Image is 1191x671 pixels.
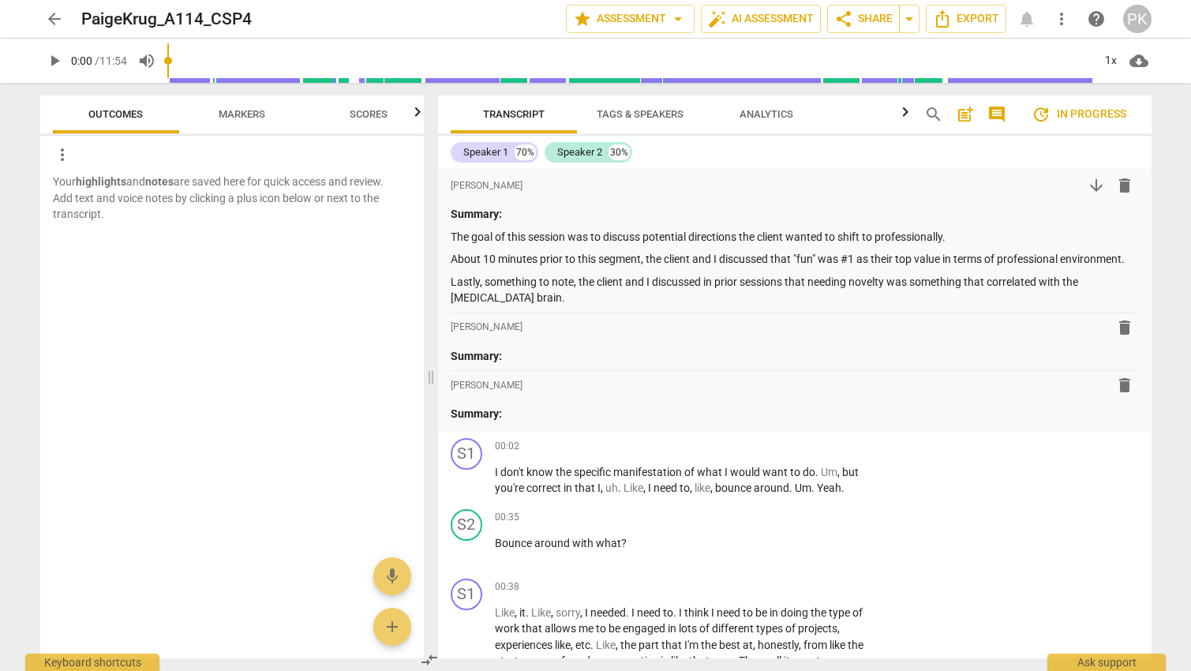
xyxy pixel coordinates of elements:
span: . [526,606,531,619]
span: know [526,466,556,478]
span: specific [574,466,613,478]
span: Markers [219,108,265,120]
span: like [555,639,571,651]
span: , [551,606,556,619]
span: it [784,654,792,667]
a: Help [1082,5,1110,33]
span: what [697,466,725,478]
span: [PERSON_NAME] [451,379,522,392]
span: ? [621,537,627,549]
span: one [829,654,847,667]
span: honestly [758,639,799,651]
div: Keyboard shortcuts [25,654,159,671]
button: Add summary [953,102,978,127]
span: play_arrow [45,51,64,70]
div: Change speaker [451,438,482,470]
span: that [575,482,597,494]
span: be [609,622,623,635]
span: even [536,654,561,667]
span: want [762,466,790,478]
span: Tags & Speakers [597,108,684,120]
span: best [719,639,743,651]
span: zero [712,654,733,667]
span: [PERSON_NAME] [451,321,522,334]
span: to [790,466,803,478]
span: of [785,622,798,635]
span: need [717,606,743,619]
span: , [616,639,620,651]
span: around [534,537,572,549]
span: more_vert [53,145,72,164]
span: . [847,654,850,667]
span: like [830,639,848,651]
span: Export [933,9,999,28]
span: the [556,466,574,478]
span: you're [495,482,526,494]
span: don't [500,466,526,478]
span: update [1032,105,1051,124]
span: types [756,622,785,635]
span: what [596,537,621,549]
span: 00:02 [495,440,519,453]
button: Volume [133,47,161,75]
button: Show/Hide comments [984,102,1009,127]
button: Add outcome [373,608,411,646]
div: Ask support [1047,654,1166,671]
span: bounce [715,482,754,494]
span: that [522,622,545,635]
span: . [811,482,817,494]
span: , [580,606,585,619]
span: Outcomes [88,108,143,120]
span: Filler word [596,639,616,651]
span: . [815,466,821,478]
span: Bounce [495,537,534,549]
span: be [755,606,770,619]
span: needed [590,606,626,619]
span: comment [987,105,1006,124]
span: . [618,482,624,494]
span: 00:35 [495,511,519,524]
span: . [789,482,795,494]
div: 1x [1096,48,1126,73]
span: it [519,606,526,619]
span: 00:38 [495,580,519,594]
span: with [572,537,596,549]
span: I [631,606,637,619]
span: arrow_drop_down [900,9,919,28]
span: in [770,606,781,619]
button: Play [40,47,69,75]
div: Speaker 2 [557,144,602,160]
span: need [637,606,663,619]
span: the [848,639,863,651]
button: Move down [1082,171,1110,200]
span: , [753,639,758,651]
span: Um [795,482,811,494]
span: to [816,654,829,667]
span: delete [1115,376,1134,395]
span: at [743,639,753,651]
span: mic [383,567,402,586]
span: that [661,639,684,651]
span: I [725,466,730,478]
span: Filler word [821,466,837,478]
span: Analytics [740,108,793,120]
span: to [680,482,690,494]
button: Add voice note [373,557,411,595]
span: star [573,9,592,28]
button: Export [926,5,1006,33]
span: engaged [623,622,668,635]
span: search [924,105,943,124]
span: delete [1115,176,1134,195]
span: , [571,639,575,651]
span: cloud_download [1129,51,1148,70]
button: Sharing summary [899,5,919,33]
span: think [684,606,711,619]
span: like [671,654,689,667]
span: arrow_downward [1087,176,1106,195]
button: Search [921,102,946,127]
span: Filler word [605,482,618,494]
span: Yeah [817,482,841,494]
span: Filler word [624,482,643,494]
span: part [639,639,661,651]
span: that [689,654,712,667]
